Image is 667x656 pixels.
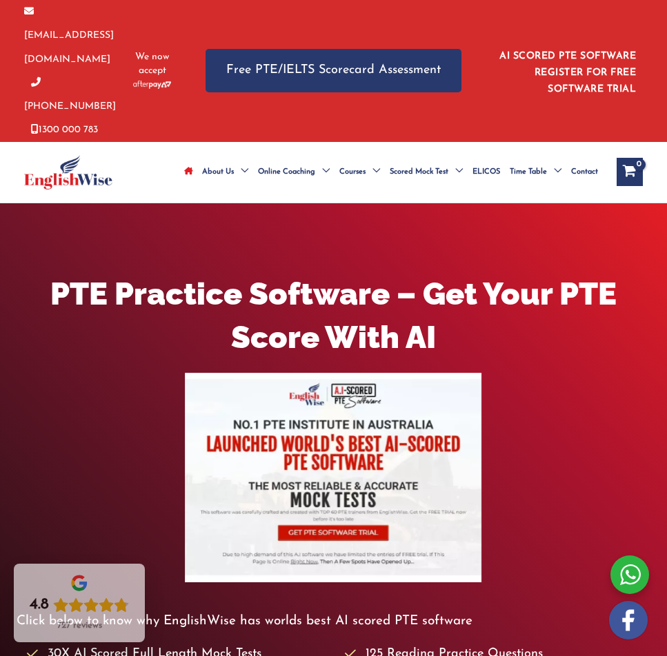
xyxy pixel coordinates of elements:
[339,148,366,196] span: Courses
[385,148,468,196] a: Scored Mock TestMenu Toggle
[472,148,500,196] span: ELICOS
[30,595,129,615] div: Rating: 4.8 out of 5
[253,148,335,196] a: Online CoachingMenu Toggle
[468,148,505,196] a: ELICOS
[133,81,171,88] img: Afterpay-Logo
[57,620,102,631] div: 727 reviews
[390,148,448,196] span: Scored Mock Test
[315,148,330,196] span: Menu Toggle
[185,373,481,582] img: pte-institute-main
[24,7,114,65] a: [EMAIL_ADDRESS][DOMAIN_NAME]
[499,51,636,94] a: AI SCORED PTE SOFTWARE REGISTER FOR FREE SOFTWARE TRIAL
[617,158,643,185] a: View Shopping Cart, empty
[31,125,98,135] a: 1300 000 783
[24,155,112,189] img: cropped-ew-logo
[206,49,461,92] a: Free PTE/IELTS Scorecard Assessment
[366,148,380,196] span: Menu Toggle
[505,148,566,196] a: Time TableMenu Toggle
[566,148,603,196] a: Contact
[30,595,49,615] div: 4.8
[234,148,248,196] span: Menu Toggle
[17,610,650,633] p: Click below to know why EnglishWise has worlds best AI scored PTE software
[547,148,561,196] span: Menu Toggle
[335,148,385,196] a: CoursesMenu Toggle
[258,148,315,196] span: Online Coaching
[448,148,463,196] span: Menu Toggle
[489,40,643,101] aside: Header Widget 1
[17,272,650,359] h1: PTE Practice Software – Get Your PTE Score With AI
[609,601,648,639] img: white-facebook.png
[510,148,547,196] span: Time Table
[571,148,598,196] span: Contact
[202,148,234,196] span: About Us
[179,148,603,196] nav: Site Navigation: Main Menu
[133,50,171,78] span: We now accept
[197,148,253,196] a: About UsMenu Toggle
